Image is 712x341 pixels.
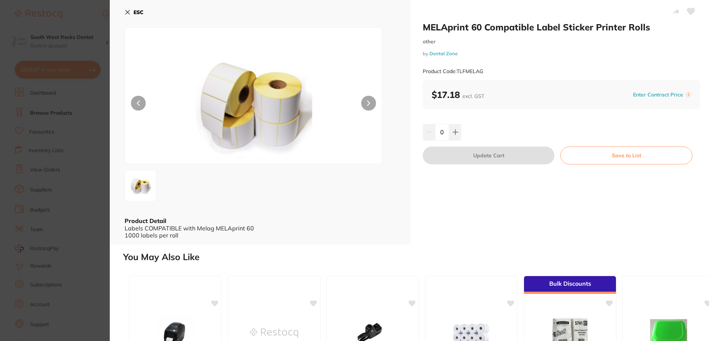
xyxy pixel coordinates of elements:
h2: You May Also Like [123,252,709,262]
b: ESC [133,9,144,16]
button: Save to List [560,147,692,164]
a: Dental Zone [429,50,458,56]
div: Bulk Discounts [524,276,616,294]
h2: MELAprint 60 Compatible Label Sticker Printer Rolls [423,22,700,33]
small: by [423,51,700,56]
small: Product Code: TLFMELAG [423,68,483,75]
img: b2xsLmpwZw [177,46,331,164]
b: Product Detail [125,217,166,224]
button: Update Cart [423,147,554,164]
button: ESC [125,6,144,19]
label: i [685,92,691,98]
small: other [423,39,700,45]
div: Labels COMPATIBLE with Melag MELAprint 60 1000 labels per roll [125,225,396,239]
button: Enter Contract Price [631,91,685,98]
span: excl. GST [462,93,484,99]
b: $17.18 [432,89,484,100]
img: b2xsLmpwZw [127,173,154,199]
